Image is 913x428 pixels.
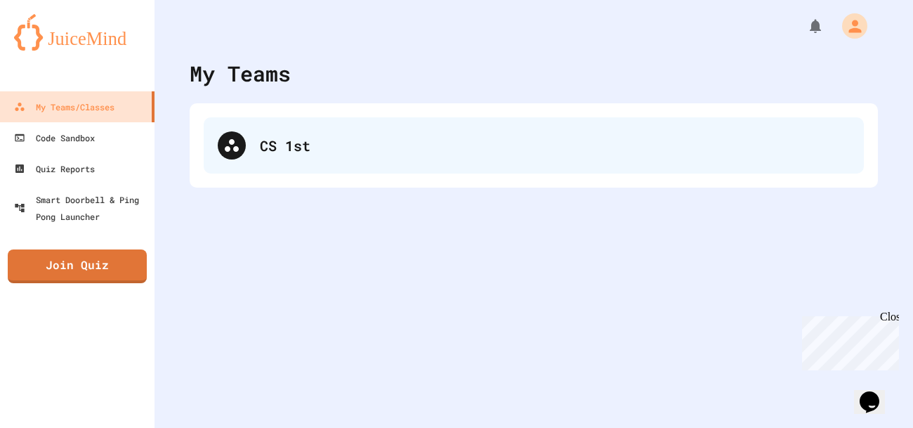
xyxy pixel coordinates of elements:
[260,135,850,156] div: CS 1st
[796,311,899,370] iframe: chat widget
[8,249,147,283] a: Join Quiz
[781,14,827,38] div: My Notifications
[14,98,114,115] div: My Teams/Classes
[854,372,899,414] iframe: chat widget
[14,191,149,225] div: Smart Doorbell & Ping Pong Launcher
[14,14,140,51] img: logo-orange.svg
[827,10,871,42] div: My Account
[14,129,95,146] div: Code Sandbox
[14,160,95,177] div: Quiz Reports
[204,117,864,174] div: CS 1st
[6,6,97,89] div: Chat with us now!Close
[190,58,291,89] div: My Teams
